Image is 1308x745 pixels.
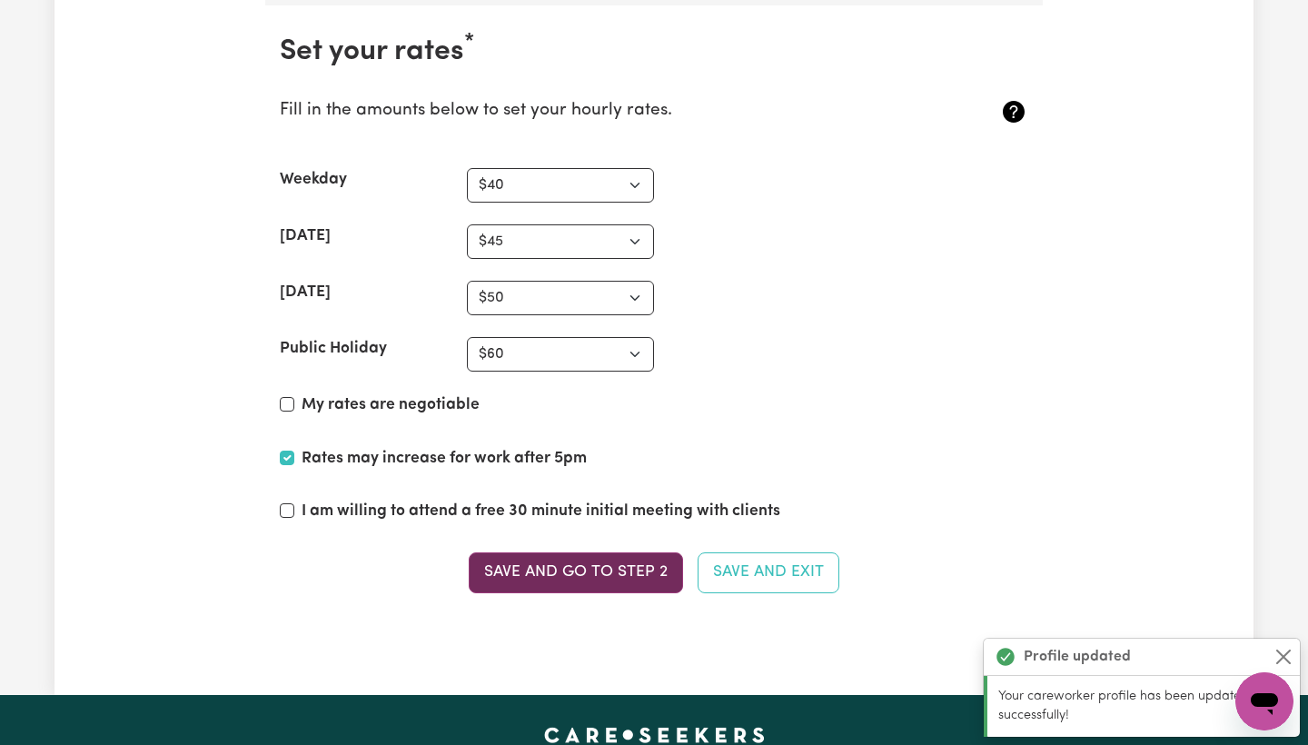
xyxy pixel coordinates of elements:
label: Weekday [280,168,347,192]
strong: Profile updated [1024,646,1131,668]
p: Your careworker profile has been updated successfully! [998,687,1289,726]
button: Save and go to Step 2 [469,552,683,592]
p: Fill in the amounts below to set your hourly rates. [280,98,904,124]
h2: Set your rates [280,35,1028,69]
label: My rates are negotiable [302,393,480,417]
label: [DATE] [280,281,331,304]
label: [DATE] [280,224,331,248]
label: Rates may increase for work after 5pm [302,447,587,471]
label: Public Holiday [280,337,387,361]
a: Careseekers home page [544,728,765,742]
label: I am willing to attend a free 30 minute initial meeting with clients [302,500,780,523]
button: Close [1273,646,1294,668]
button: Save and Exit [698,552,839,592]
iframe: Button to launch messaging window [1235,672,1293,730]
